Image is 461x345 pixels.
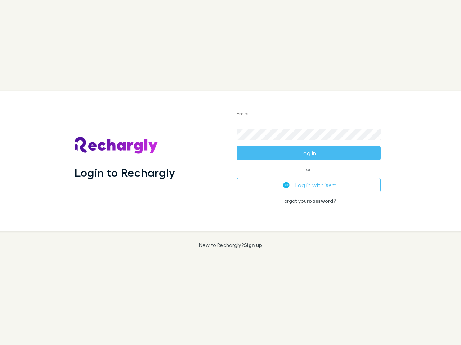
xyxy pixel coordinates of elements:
a: Sign up [244,242,262,248]
p: Forgot your ? [237,198,381,204]
button: Log in with Xero [237,178,381,192]
h1: Login to Rechargly [75,166,175,179]
a: password [309,198,333,204]
button: Log in [237,146,381,160]
img: Xero's logo [283,182,290,188]
img: Rechargly's Logo [75,137,158,154]
p: New to Rechargly? [199,242,263,248]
